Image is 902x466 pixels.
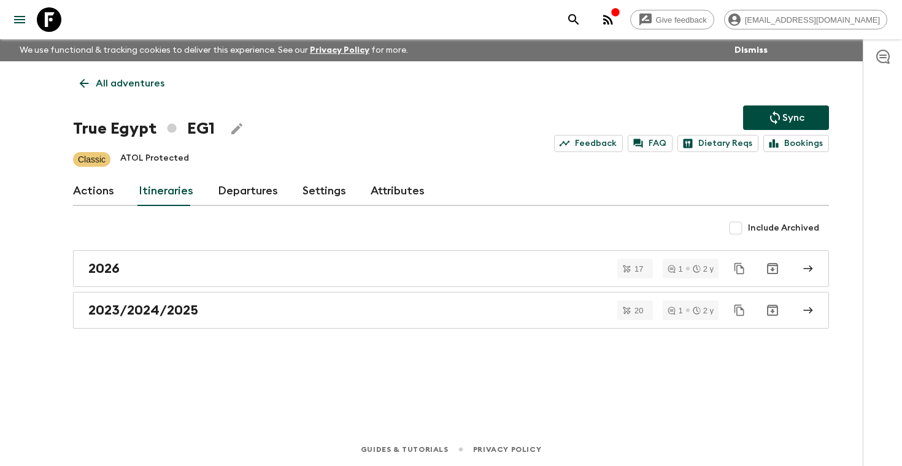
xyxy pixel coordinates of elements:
[738,15,887,25] span: [EMAIL_ADDRESS][DOMAIN_NAME]
[78,153,106,166] p: Classic
[731,42,771,59] button: Dismiss
[554,135,623,152] a: Feedback
[561,7,586,32] button: search adventures
[677,135,758,152] a: Dietary Reqs
[73,71,171,96] a: All adventures
[120,152,189,167] p: ATOL Protected
[73,116,215,141] h1: True Egypt EG1
[760,256,785,281] button: Archive
[310,46,369,55] a: Privacy Policy
[225,116,249,141] button: Edit Adventure Title
[728,299,750,321] button: Duplicate
[371,177,425,206] a: Attributes
[627,307,650,315] span: 20
[139,177,193,206] a: Itineraries
[73,292,829,329] a: 2023/2024/2025
[96,76,164,91] p: All adventures
[88,261,120,277] h2: 2026
[303,177,346,206] a: Settings
[15,39,413,61] p: We use functional & tracking cookies to deliver this experience. See our for more.
[693,307,714,315] div: 2 y
[668,307,682,315] div: 1
[473,443,541,456] a: Privacy Policy
[7,7,32,32] button: menu
[724,10,887,29] div: [EMAIL_ADDRESS][DOMAIN_NAME]
[748,222,819,234] span: Include Archived
[743,105,829,130] button: Sync adventure departures to the booking engine
[73,177,114,206] a: Actions
[728,258,750,280] button: Duplicate
[218,177,278,206] a: Departures
[668,265,682,273] div: 1
[88,302,198,318] h2: 2023/2024/2025
[361,443,449,456] a: Guides & Tutorials
[782,110,804,125] p: Sync
[763,135,829,152] a: Bookings
[627,265,650,273] span: 17
[693,265,714,273] div: 2 y
[73,250,829,287] a: 2026
[649,15,714,25] span: Give feedback
[628,135,673,152] a: FAQ
[630,10,714,29] a: Give feedback
[760,298,785,323] button: Archive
